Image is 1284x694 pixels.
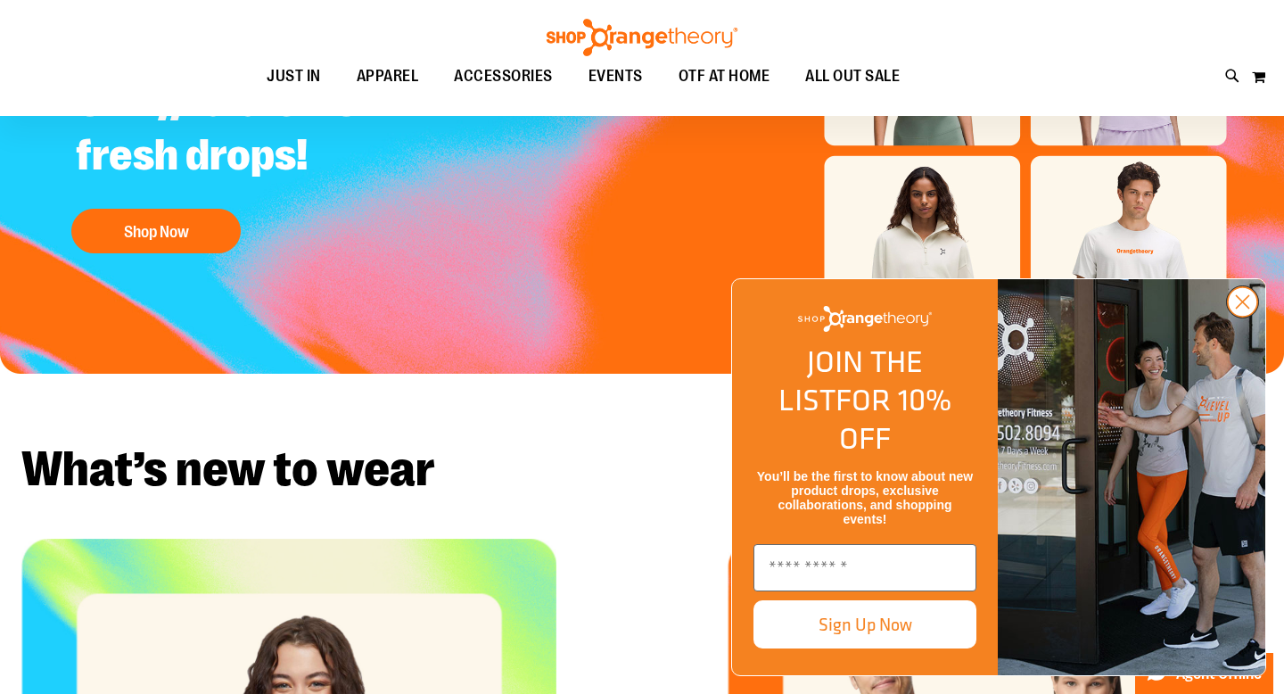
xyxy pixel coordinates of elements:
span: APPAREL [357,56,419,96]
button: Shop Now [71,209,241,253]
span: OTF AT HOME [679,56,770,96]
h2: What’s new to wear [21,445,1263,494]
button: Close dialog [1226,285,1259,318]
span: EVENTS [588,56,643,96]
img: Shop Orangtheory [998,279,1265,675]
span: FOR 10% OFF [835,377,951,460]
div: FLYOUT Form [713,260,1284,694]
a: OTF // lululemon fresh drops! Shop Now [62,62,506,262]
button: Sign Up Now [753,600,976,649]
h2: OTF // lululemon fresh drops! [62,62,506,200]
span: ALL OUT SALE [805,56,900,96]
span: ACCESSORIES [454,56,553,96]
img: Shop Orangetheory [544,19,740,56]
input: Enter email [753,544,976,591]
span: JOIN THE LIST [778,339,923,422]
span: You’ll be the first to know about new product drops, exclusive collaborations, and shopping events! [757,469,973,526]
span: JUST IN [267,56,321,96]
img: Shop Orangetheory [798,306,932,332]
